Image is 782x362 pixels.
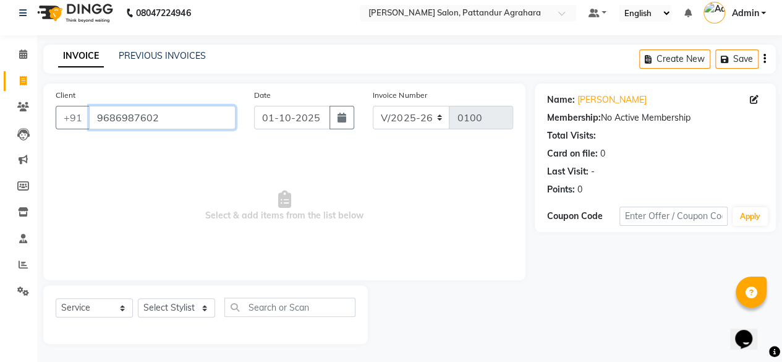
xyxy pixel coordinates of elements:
[547,129,596,142] div: Total Visits:
[703,2,725,24] img: Admin
[58,45,104,67] a: INVOICE
[731,7,759,20] span: Admin
[254,90,271,101] label: Date
[56,144,513,268] span: Select & add items from the list below
[591,165,595,178] div: -
[577,93,647,106] a: [PERSON_NAME]
[547,183,575,196] div: Points:
[547,111,763,124] div: No Active Membership
[733,207,768,226] button: Apply
[639,50,710,69] button: Create New
[619,207,728,226] input: Enter Offer / Coupon Code
[89,106,236,129] input: Search by Name/Mobile/Email/Code
[547,165,589,178] div: Last Visit:
[373,90,427,101] label: Invoice Number
[547,111,601,124] div: Membership:
[730,312,770,350] iframe: chat widget
[224,298,355,317] input: Search or Scan
[119,50,206,61] a: PREVIOUS INVOICES
[547,147,598,160] div: Card on file:
[577,183,582,196] div: 0
[56,106,90,129] button: +91
[56,90,75,101] label: Client
[600,147,605,160] div: 0
[715,50,759,69] button: Save
[547,210,619,223] div: Coupon Code
[547,93,575,106] div: Name:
